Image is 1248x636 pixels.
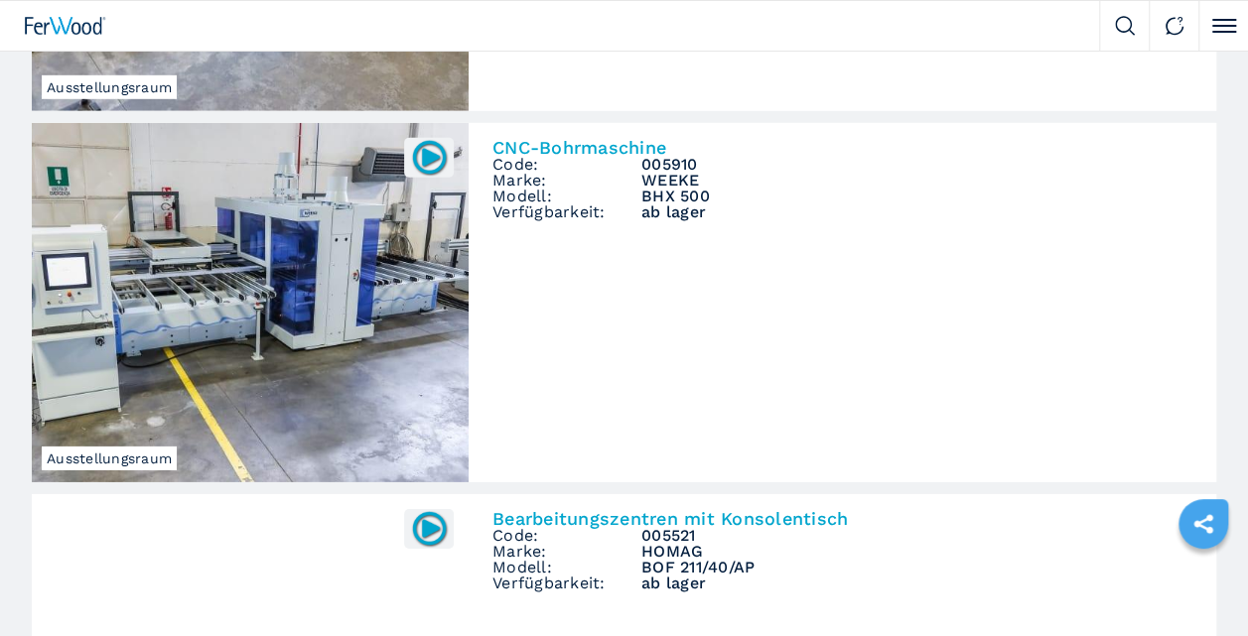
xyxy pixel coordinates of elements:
[641,575,1192,591] span: ab lager
[492,189,641,204] span: Modell:
[32,123,1216,482] a: CNC-Bohrmaschine WEEKE BHX 500Ausstellungsraum005910CNC-BohrmaschineCode:005910Marke:WEEKEModell:...
[492,510,1192,528] h2: Bearbeitungszentren mit Konsolentisch
[641,544,1192,560] h3: HOMAG
[641,157,1192,173] h3: 005910
[1115,16,1135,36] img: Search
[492,173,641,189] span: Marke:
[410,138,449,177] img: 005910
[1164,547,1233,621] iframe: Chat
[641,189,1192,204] h3: BHX 500
[492,560,641,575] span: Modell:
[42,75,177,99] span: Ausstellungsraum
[492,204,641,220] span: Verfügbarkeit:
[492,575,641,591] span: Verfügbarkeit:
[492,139,1192,157] h2: CNC-Bohrmaschine
[1198,1,1248,51] button: Click to toggle menu
[410,509,449,548] img: 005521
[42,446,177,470] span: Ausstellungsraum
[641,204,1192,220] span: ab lager
[1165,16,1184,36] img: Contact us
[641,528,1192,544] h3: 005521
[32,123,469,482] img: CNC-Bohrmaschine WEEKE BHX 500
[641,560,1192,575] h3: BOF 211/40/AP
[641,173,1192,189] h3: WEEKE
[492,528,641,544] span: Code:
[25,17,106,35] img: Ferwood
[492,544,641,560] span: Marke:
[492,157,641,173] span: Code:
[1179,499,1228,549] a: sharethis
